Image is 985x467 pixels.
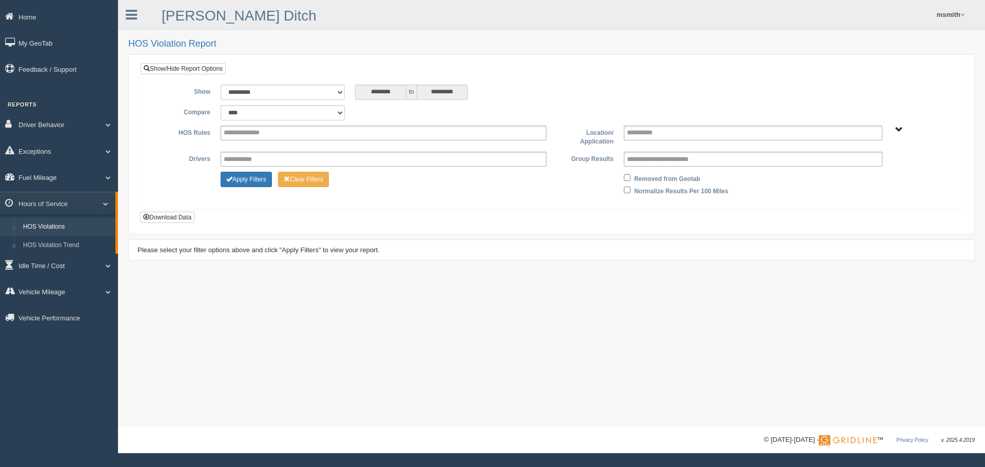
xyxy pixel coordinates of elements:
img: Gridline [819,435,877,445]
label: Compare [148,105,215,117]
button: Download Data [140,212,194,223]
a: [PERSON_NAME] Ditch [162,8,317,24]
label: Show [148,85,215,97]
button: Change Filter Options [221,172,272,187]
label: Removed from Geotab [634,172,700,184]
label: Normalize Results Per 100 Miles [634,184,728,196]
label: Location/ Application [551,126,619,147]
button: Change Filter Options [278,172,329,187]
a: Show/Hide Report Options [141,63,226,74]
span: v. 2025.4.2019 [941,437,975,443]
h2: HOS Violation Report [128,39,975,49]
a: HOS Violation Trend [18,236,115,255]
a: HOS Violations [18,218,115,236]
span: Please select your filter options above and click "Apply Filters" to view your report. [137,246,380,254]
a: Privacy Policy [896,437,928,443]
label: Drivers [148,152,215,164]
div: © [DATE]-[DATE] - ™ [764,435,975,445]
label: Group Results [551,152,619,164]
span: to [406,85,417,100]
label: HOS Rules [148,126,215,138]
